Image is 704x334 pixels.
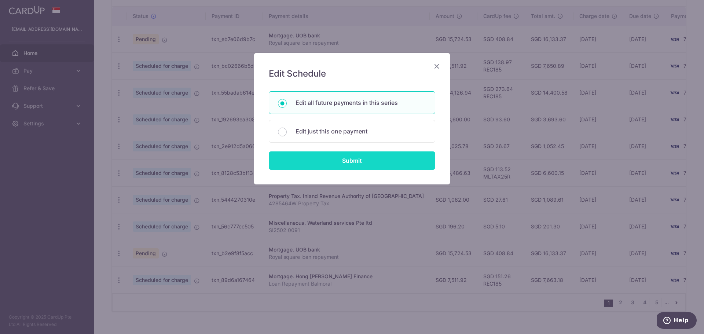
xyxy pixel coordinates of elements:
[657,312,697,330] iframe: Opens a widget where you can find more information
[269,151,435,170] input: Submit
[296,98,426,107] p: Edit all future payments in this series
[432,62,441,71] button: Close
[296,127,426,136] p: Edit just this one payment
[269,68,435,80] h5: Edit Schedule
